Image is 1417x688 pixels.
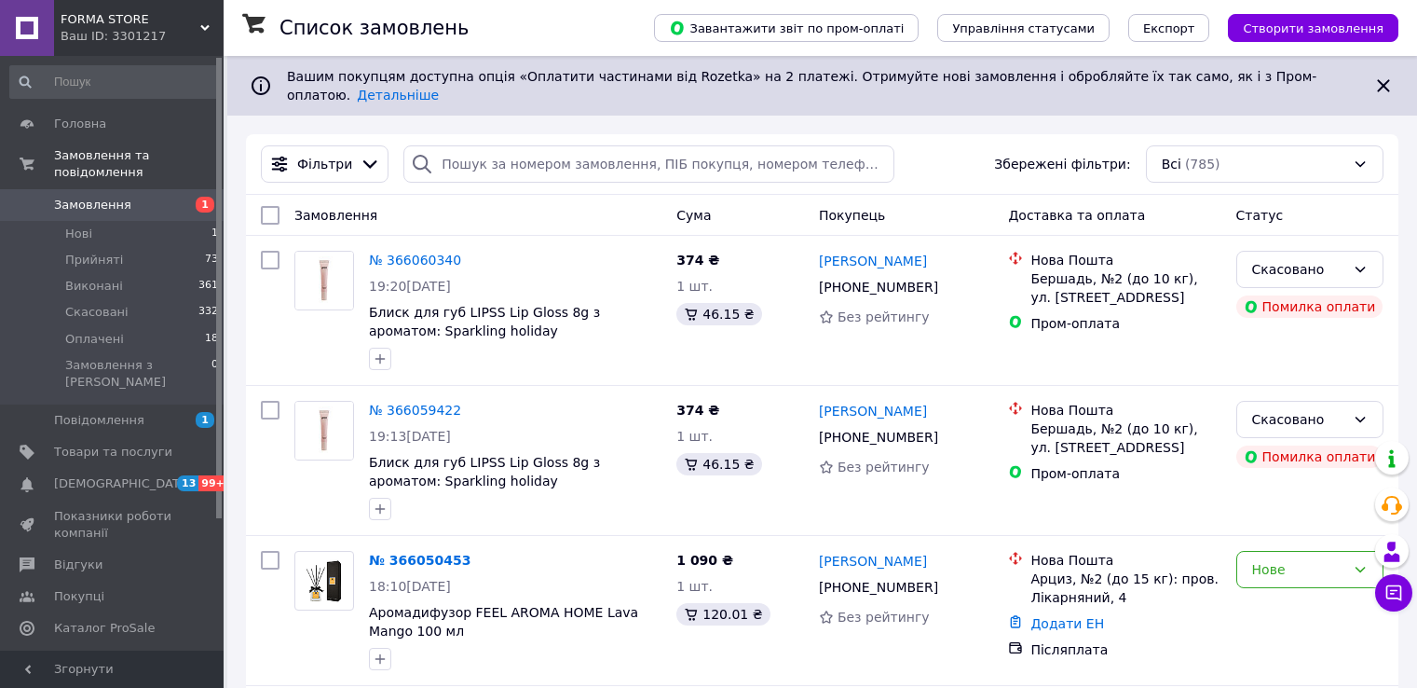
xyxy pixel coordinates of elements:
[1030,570,1220,607] div: Арциз, №2 (до 15 кг): пров. Лікарняний, 4
[369,279,451,294] span: 19:20[DATE]
[211,357,218,391] span: 0
[1228,14,1398,42] button: Створити замовлення
[676,553,733,568] span: 1 090 ₴
[676,403,719,418] span: 374 ₴
[819,252,927,270] a: [PERSON_NAME]
[1252,559,1345,580] div: Нове
[294,551,354,611] a: Фото товару
[198,475,229,491] span: 99+
[1375,574,1412,612] button: Чат з покупцем
[819,402,927,420] a: [PERSON_NAME]
[295,402,353,460] img: Фото товару
[819,280,938,295] span: [PHONE_NUMBER]
[676,279,713,294] span: 1 шт.
[65,226,92,242] span: Нові
[819,208,885,223] span: Покупець
[54,444,172,461] span: Товари та послуги
[196,412,214,428] span: 1
[54,620,155,637] span: Каталог ProSale
[65,278,123,295] span: Виконані
[1252,259,1345,280] div: Скасовано
[294,208,377,223] span: Замовлення
[1162,155,1181,173] span: Всі
[198,304,218,321] span: 332
[676,208,711,223] span: Cума
[369,455,600,488] a: Блиск для губ LIPSS Lip Gloss 8g з ароматом: Sparkling holiday
[676,603,770,626] div: 120.01 ₴
[1243,21,1383,35] span: Створити замовлення
[300,552,349,610] img: Фото товару
[1030,640,1220,659] div: Післяплата
[952,21,1095,35] span: Управління статусами
[294,251,354,310] a: Фото товару
[676,579,713,594] span: 1 шт.
[54,557,102,573] span: Відгуки
[838,310,930,324] span: Без рейтингу
[1236,446,1383,468] div: Помилка оплати
[65,252,123,268] span: Прийняті
[369,429,451,444] span: 19:13[DATE]
[1030,464,1220,483] div: Пром-оплата
[369,305,600,338] a: Блиск для губ LIPSS Lip Gloss 8g з ароматом: Sparkling holiday
[198,278,218,295] span: 361
[54,588,104,605] span: Покупці
[65,331,124,348] span: Оплачені
[177,475,198,491] span: 13
[1008,208,1145,223] span: Доставка та оплата
[1209,20,1398,34] a: Створити замовлення
[65,357,211,391] span: Замовлення з [PERSON_NAME]
[1128,14,1210,42] button: Експорт
[669,20,904,36] span: Завантажити звіт по пром-оплаті
[994,155,1130,173] span: Збережені фільтри:
[1030,616,1104,631] a: Додати ЕН
[676,253,719,268] span: 374 ₴
[1030,551,1220,570] div: Нова Пошта
[838,610,930,625] span: Без рейтингу
[369,553,470,568] a: № 366050453
[676,303,761,325] div: 46.15 ₴
[297,155,352,173] span: Фільтри
[65,304,129,321] span: Скасовані
[61,11,200,28] span: FORMA STORE
[54,147,224,181] span: Замовлення та повідомлення
[211,226,218,242] span: 1
[54,508,172,542] span: Показники роботи компанії
[819,580,938,595] span: [PHONE_NUMBER]
[9,65,220,99] input: Пошук
[1030,269,1220,307] div: Бершадь, №2 (до 10 кг), ул. [STREET_ADDRESS]
[819,552,927,571] a: [PERSON_NAME]
[1030,314,1220,333] div: Пром-оплата
[205,252,218,268] span: 73
[54,412,144,429] span: Повідомлення
[369,403,461,418] a: № 366059422
[54,197,131,213] span: Замовлення
[294,401,354,461] a: Фото товару
[1030,420,1220,457] div: Бершадь, №2 (до 10 кг), ул. [STREET_ADDRESS]
[1030,401,1220,420] div: Нова Пошта
[937,14,1110,42] button: Управління статусами
[357,88,439,103] a: Детальніше
[403,145,894,183] input: Пошук за номером замовлення, ПІБ покупця, номером телефону, Email, номером накладної
[654,14,919,42] button: Завантажити звіт по пром-оплаті
[1143,21,1195,35] span: Експорт
[279,17,469,39] h1: Список замовлень
[1185,157,1220,172] span: (785)
[205,331,218,348] span: 18
[1236,208,1284,223] span: Статус
[819,430,938,445] span: [PHONE_NUMBER]
[676,453,761,475] div: 46.15 ₴
[295,252,353,310] img: Фото товару
[61,28,224,45] div: Ваш ID: 3301217
[287,69,1316,103] span: Вашим покупцям доступна опція «Оплатити частинами від Rozetka» на 2 платежі. Отримуйте нові замов...
[369,579,451,594] span: 18:10[DATE]
[676,429,713,444] span: 1 шт.
[1030,251,1220,269] div: Нова Пошта
[54,116,106,132] span: Головна
[1252,409,1345,430] div: Скасовано
[369,605,638,639] a: Аромадифузор FEEL AROMA HOME Lava Mango 100 мл
[1236,296,1383,318] div: Помилка оплати
[838,460,930,475] span: Без рейтингу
